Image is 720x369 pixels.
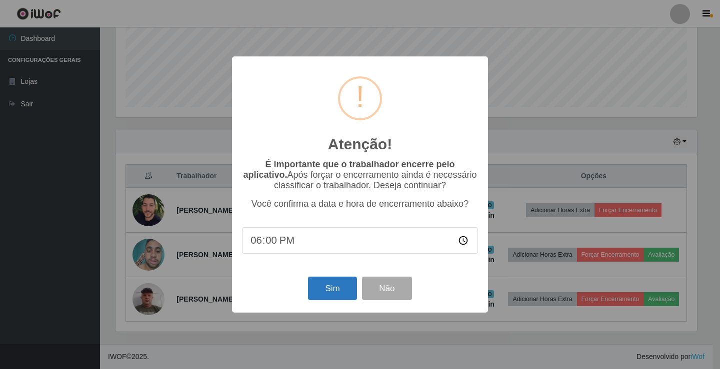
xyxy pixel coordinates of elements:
[243,159,454,180] b: É importante que o trabalhador encerre pelo aplicativo.
[242,199,478,209] p: Você confirma a data e hora de encerramento abaixo?
[328,135,392,153] h2: Atenção!
[362,277,411,300] button: Não
[308,277,356,300] button: Sim
[242,159,478,191] p: Após forçar o encerramento ainda é necessário classificar o trabalhador. Deseja continuar?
